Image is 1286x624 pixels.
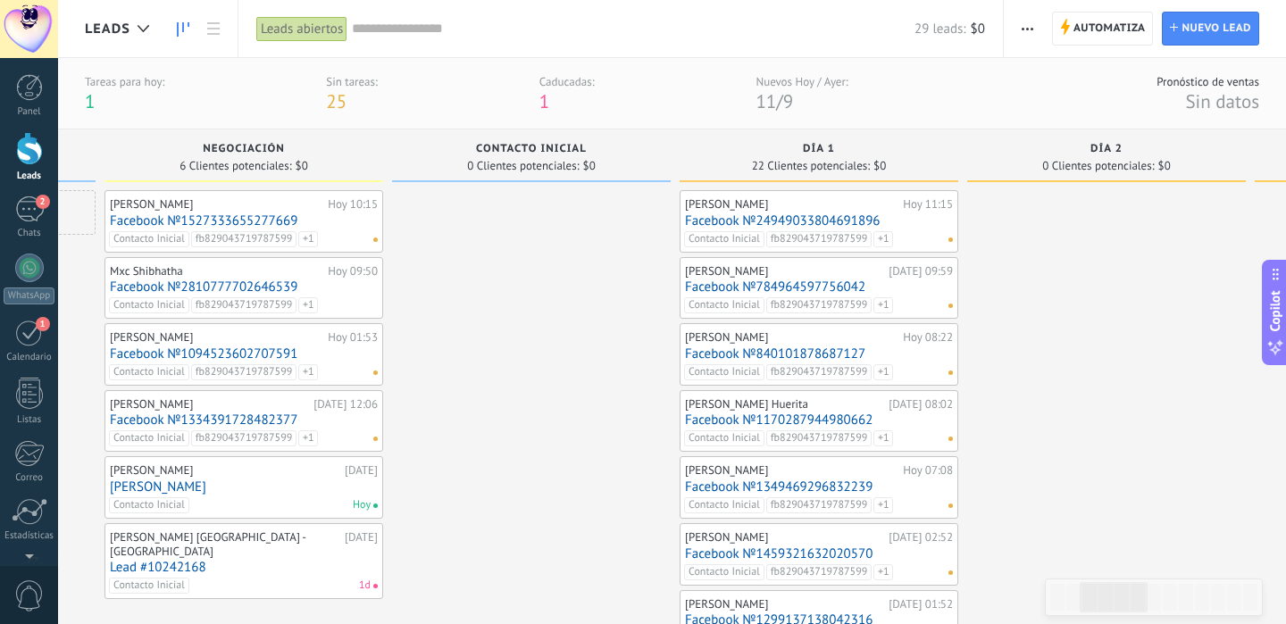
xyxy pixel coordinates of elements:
span: $0 [873,161,886,171]
span: Automatiza [1073,12,1146,45]
span: Contacto Inicial [684,430,764,446]
div: Hoy 07:08 [903,463,953,478]
span: 1 [539,89,549,113]
span: fb829043719787599 [766,297,872,313]
button: Más [1015,12,1040,46]
span: Contacto Inicial [109,364,189,380]
span: Contacto Inicial [684,231,764,247]
div: Listas [4,414,55,426]
span: 6 Clientes potenciales: [180,161,291,171]
a: Nuevo lead [1162,12,1259,46]
div: Hoy 01:53 [328,330,378,345]
span: Contacto Inicial [684,297,764,313]
div: Calendario [4,352,55,363]
span: fb829043719787599 [766,231,872,247]
a: Facebook №1170287944980662 [685,412,953,428]
div: Leads abiertos [256,16,347,42]
span: Sin datos [1185,89,1259,113]
span: 22 Clientes potenciales: [752,161,870,171]
span: Contacto Inicial [109,231,189,247]
a: Facebook №1527333655277669 [110,213,378,229]
div: Estadísticas [4,530,55,542]
span: No hay nada asignado [948,437,953,441]
div: Correo [4,472,55,484]
div: [PERSON_NAME] [110,197,323,212]
span: fb829043719787599 [191,231,296,247]
span: 11 [756,89,776,113]
span: / [776,89,782,113]
a: Facebook №1334391728482377 [110,412,378,428]
span: No hay nada asignado [948,570,953,575]
span: 0 Clientes potenciales: [1042,161,1154,171]
span: fb829043719787599 [766,497,872,513]
span: Día 2 [1090,143,1123,155]
span: Contacto Inicial [109,497,189,513]
div: Tareas para hoy: [85,74,164,89]
div: [PERSON_NAME] [685,197,898,212]
div: Leads [4,171,55,182]
span: Contacto Inicial [109,297,189,313]
span: 2 [36,195,50,209]
div: Mxc Shibhatha [110,264,323,279]
div: [PERSON_NAME] [110,330,323,345]
a: Facebook №1349469296832239 [685,479,953,495]
span: Contacto Inicial [684,564,764,580]
span: 9 [783,89,793,113]
div: [PERSON_NAME] [110,397,309,412]
span: fb829043719787599 [191,297,296,313]
div: [PERSON_NAME] [685,597,884,612]
span: fb829043719787599 [191,364,296,380]
span: No hay nada asignado [373,437,378,441]
div: [PERSON_NAME] [685,264,884,279]
span: 29 leads: [914,21,965,37]
span: Contacto Inicial [684,364,764,380]
div: [PERSON_NAME] [110,463,340,478]
span: Contacto Inicial [684,497,764,513]
div: Negociación [113,143,374,158]
div: Panel [4,106,55,118]
span: No hay nada asignado [948,304,953,308]
span: 25 [326,89,347,113]
span: Contacto Inicial [109,578,189,594]
a: Lista [198,12,229,46]
div: [PERSON_NAME] [685,530,884,545]
span: Copilot [1266,290,1284,331]
span: 1d [359,578,371,594]
span: No hay nada asignado [373,237,378,242]
a: Facebook №784964597756042 [685,279,953,295]
span: fb829043719787599 [766,430,872,446]
div: Contacto inicial [401,143,662,158]
span: 0 Clientes potenciales: [467,161,579,171]
a: [PERSON_NAME] [110,479,378,495]
div: [DATE] [345,463,378,478]
div: Pronóstico de ventas [1157,74,1259,89]
div: Hoy 09:50 [328,264,378,279]
div: Hoy 10:15 [328,197,378,212]
div: Nuevos Hoy / Ayer: [756,74,848,89]
div: [DATE] 09:59 [889,264,953,279]
span: No hay nada asignado [948,503,953,508]
span: $0 [296,161,308,171]
a: Facebook №1094523602707591 [110,346,378,362]
span: Hay tarea para ahora [373,503,378,508]
div: Hoy 08:22 [903,330,953,345]
div: [DATE] 01:52 [889,597,953,612]
span: No hay nada asignado [948,370,953,375]
div: Hoy 11:15 [903,197,953,212]
div: Día 2 [976,143,1237,158]
a: Lead #10242168 [110,560,378,575]
div: [DATE] 02:52 [889,530,953,545]
span: Contacto Inicial [109,430,189,446]
span: Hoy [353,497,371,513]
a: Automatiza [1052,12,1154,46]
span: 1 [36,317,50,331]
div: Caducadas: [539,74,595,89]
div: [PERSON_NAME] [GEOGRAPHIC_DATA] - [GEOGRAPHIC_DATA] [110,530,340,558]
span: 1 [85,89,95,113]
span: Contacto inicial [476,143,587,155]
span: Nuevo lead [1182,12,1251,45]
div: [DATE] 12:06 [313,397,378,412]
a: Facebook №840101878687127 [685,346,953,362]
div: [PERSON_NAME] [685,463,898,478]
span: Negociación [203,143,285,155]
